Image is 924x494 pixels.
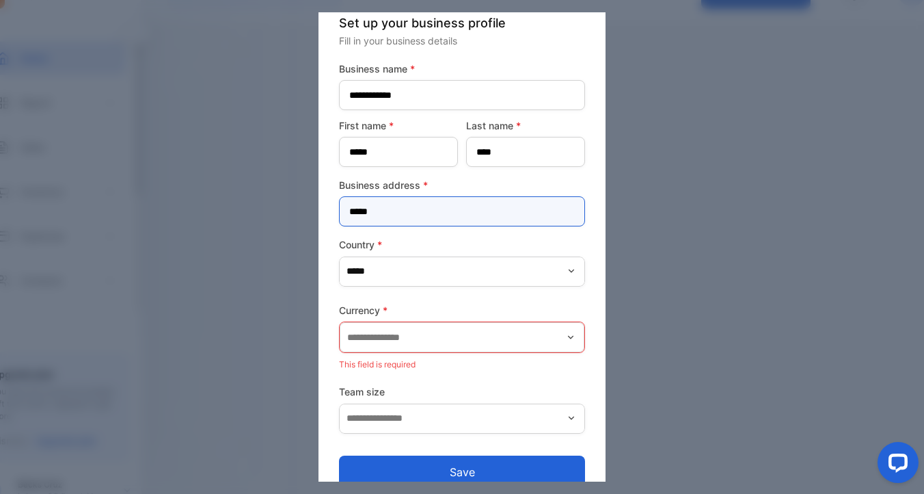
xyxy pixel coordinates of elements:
p: This field is required [339,356,585,374]
label: First name [339,118,458,133]
iframe: LiveChat chat widget [867,437,924,494]
label: Currency [339,303,585,317]
label: Country [339,237,585,252]
label: Business name [339,62,585,76]
p: Fill in your business details [339,34,585,48]
label: Team size [339,385,585,399]
label: Last name [466,118,585,133]
button: Save [339,456,585,489]
p: Set up your business profile [339,14,585,32]
label: Business address [339,178,585,192]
